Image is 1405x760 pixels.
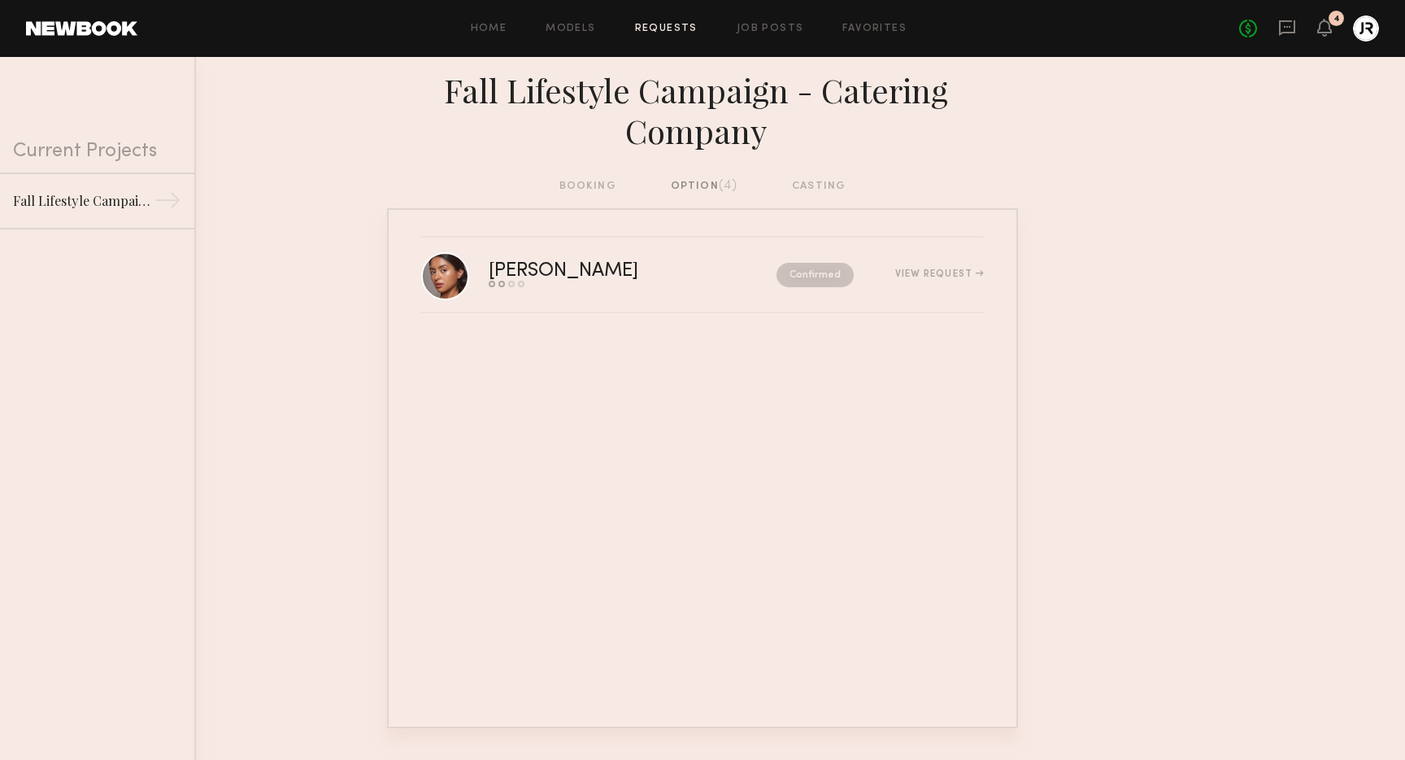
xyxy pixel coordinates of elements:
[154,187,181,220] div: →
[737,24,804,34] a: Job Posts
[489,262,707,281] div: [PERSON_NAME]
[387,70,1018,151] div: Fall Lifestyle Campaign - Catering Company
[895,269,984,279] div: View Request
[13,191,154,211] div: Fall Lifestyle Campaign - Catering Company
[421,238,984,313] a: [PERSON_NAME]ConfirmedView Request
[471,24,507,34] a: Home
[635,24,698,34] a: Requests
[842,24,907,34] a: Favorites
[671,177,738,195] div: option
[546,24,595,34] a: Models
[719,179,738,192] span: (4)
[776,263,854,287] nb-request-status: Confirmed
[1333,15,1340,24] div: 4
